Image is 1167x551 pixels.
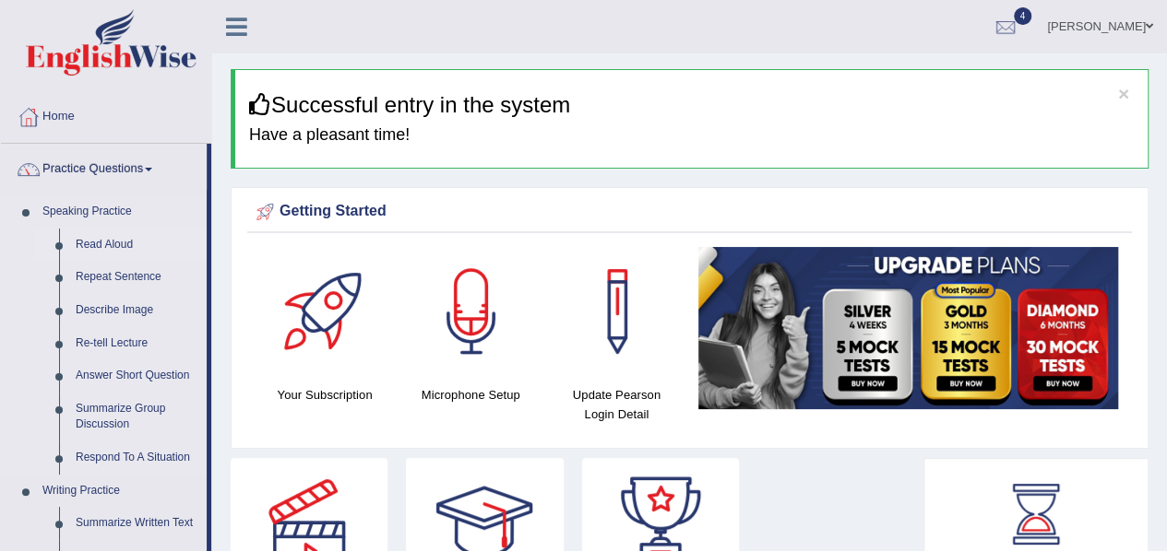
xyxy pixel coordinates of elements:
[407,385,534,404] h4: Microphone Setup
[67,359,207,393] a: Answer Short Question
[1,144,207,190] a: Practice Questions
[67,507,207,540] a: Summarize Written Text
[249,93,1134,117] h3: Successful entry in the system
[252,198,1127,226] div: Getting Started
[1,91,211,137] a: Home
[34,475,207,508] a: Writing Practice
[249,126,1134,145] h4: Have a pleasant time!
[67,393,207,441] a: Summarize Group Discussion
[1118,84,1129,103] button: ×
[67,229,207,262] a: Read Aloud
[67,441,207,475] a: Respond To A Situation
[553,385,680,424] h4: Update Pearson Login Detail
[34,195,207,229] a: Speaking Practice
[67,294,207,327] a: Describe Image
[67,327,207,360] a: Re-tell Lecture
[67,261,207,294] a: Repeat Sentence
[1014,7,1032,25] span: 4
[261,385,388,404] h4: Your Subscription
[698,247,1118,409] img: small5.jpg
